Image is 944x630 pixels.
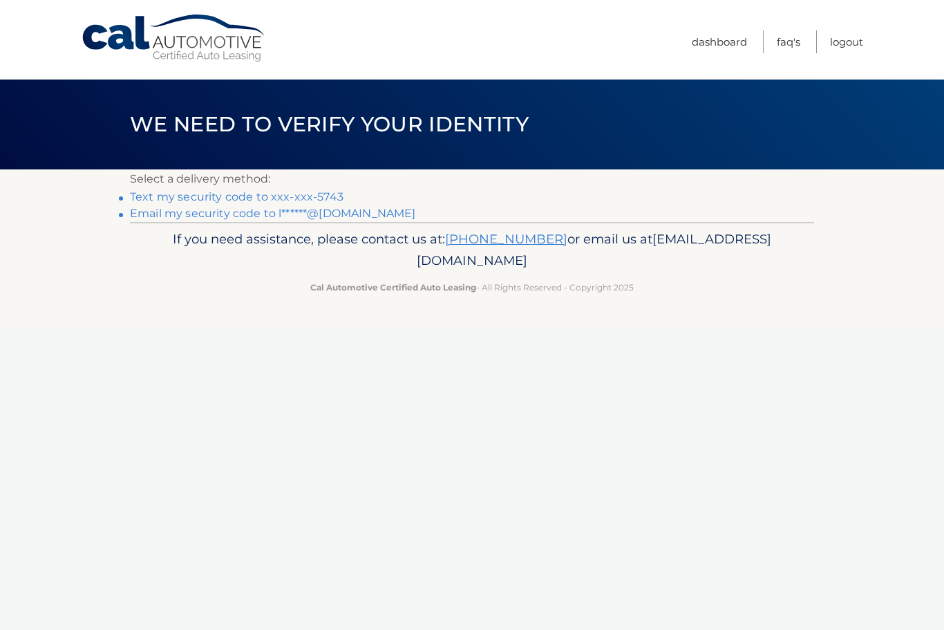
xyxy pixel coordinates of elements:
p: - All Rights Reserved - Copyright 2025 [139,280,805,295]
p: If you need assistance, please contact us at: or email us at [139,228,805,272]
a: Dashboard [692,30,747,53]
span: We need to verify your identity [130,111,529,137]
a: Cal Automotive [81,14,267,63]
strong: Cal Automotive Certified Auto Leasing [310,282,476,293]
a: FAQ's [777,30,800,53]
a: [PHONE_NUMBER] [445,231,567,247]
a: Logout [830,30,863,53]
a: Email my security code to l******@[DOMAIN_NAME] [130,207,416,220]
a: Text my security code to xxx-xxx-5743 [130,190,343,203]
p: Select a delivery method: [130,169,814,189]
